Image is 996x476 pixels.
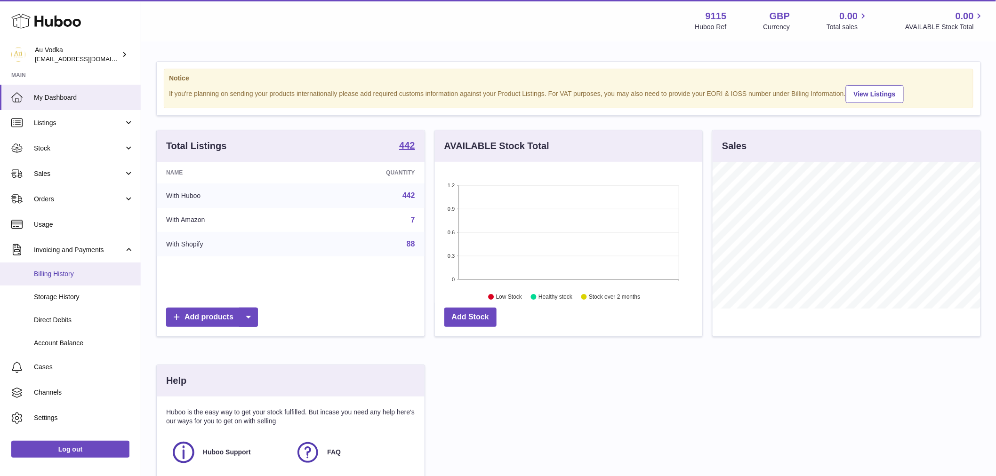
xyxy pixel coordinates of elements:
text: Stock over 2 months [589,294,640,301]
text: 1.2 [448,182,455,188]
span: Invoicing and Payments [34,246,124,254]
span: Settings [34,413,134,422]
td: With Amazon [157,208,303,232]
span: My Dashboard [34,93,134,102]
text: Healthy stock [538,294,573,301]
span: FAQ [327,448,341,457]
p: Huboo is the easy way to get your stock fulfilled. But incase you need any help here's our ways f... [166,408,415,426]
th: Name [157,162,303,183]
strong: 9115 [706,10,727,23]
text: 0 [452,277,455,282]
th: Quantity [303,162,424,183]
a: 442 [402,191,415,199]
text: 0.6 [448,230,455,235]
a: Log out [11,441,129,458]
img: internalAdmin-9115@internal.huboo.com [11,48,25,62]
a: 7 [411,216,415,224]
td: With Huboo [157,183,303,208]
a: View Listings [846,85,904,103]
h3: Total Listings [166,140,227,152]
span: Huboo Support [203,448,251,457]
span: 0.00 [956,10,974,23]
div: Au Vodka [35,46,120,63]
span: Sales [34,169,124,178]
strong: 442 [399,141,415,150]
td: With Shopify [157,232,303,256]
span: AVAILABLE Stock Total [905,23,985,32]
a: 88 [407,240,415,248]
span: Billing History [34,270,134,278]
span: 0.00 [840,10,858,23]
h3: AVAILABLE Stock Total [444,140,549,152]
span: [EMAIL_ADDRESS][DOMAIN_NAME] [35,55,138,63]
span: Storage History [34,293,134,301]
span: Total sales [827,23,868,32]
a: Add Stock [444,308,497,327]
span: Usage [34,220,134,229]
a: 0.00 Total sales [827,10,868,32]
span: Channels [34,388,134,397]
span: Stock [34,144,124,153]
a: 442 [399,141,415,152]
text: Low Stock [496,294,522,301]
span: Direct Debits [34,316,134,325]
a: 0.00 AVAILABLE Stock Total [905,10,985,32]
h3: Help [166,374,186,387]
div: Currency [763,23,790,32]
strong: GBP [770,10,790,23]
text: 0.3 [448,253,455,259]
text: 0.9 [448,206,455,212]
div: If you're planning on sending your products internationally please add required customs informati... [169,84,968,103]
a: Add products [166,308,258,327]
strong: Notice [169,74,968,83]
span: Listings [34,119,124,127]
span: Orders [34,195,124,204]
h3: Sales [722,140,747,152]
span: Cases [34,363,134,372]
a: Huboo Support [171,440,286,465]
a: FAQ [295,440,410,465]
span: Account Balance [34,339,134,348]
div: Huboo Ref [695,23,727,32]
